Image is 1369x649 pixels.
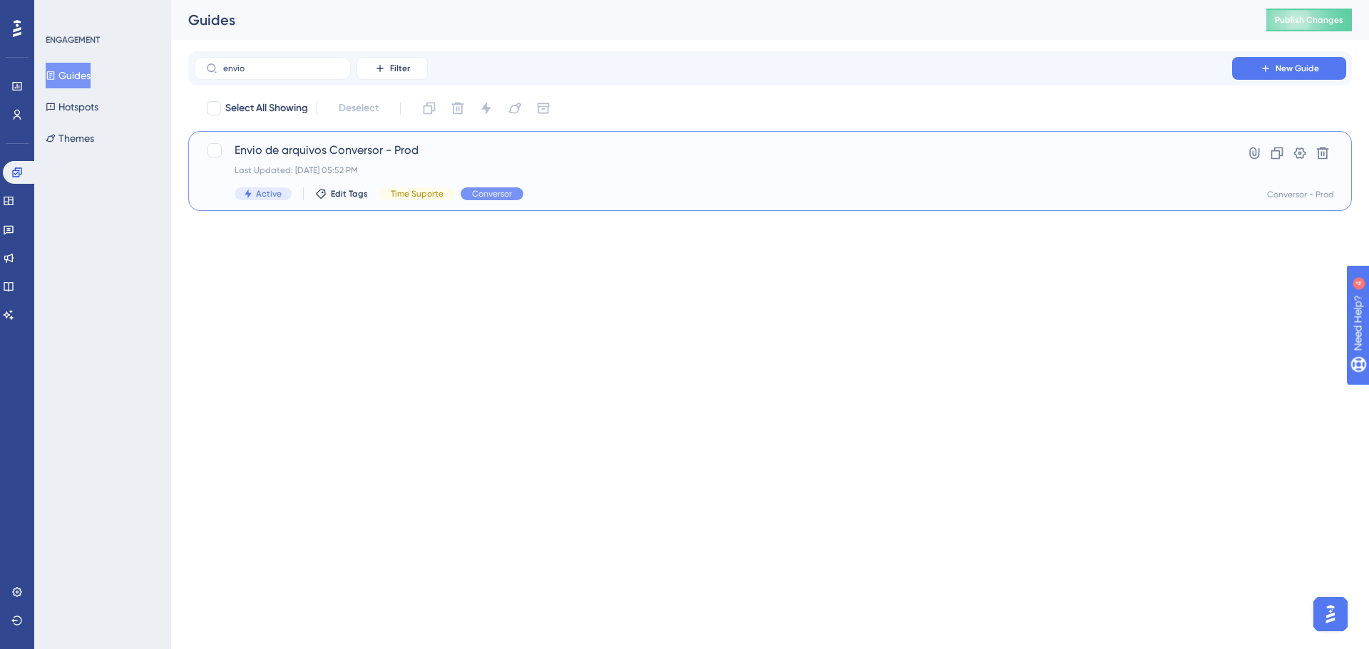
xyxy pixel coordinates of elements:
span: Time Suporte [391,188,443,199]
span: Filter [390,63,410,74]
span: Select All Showing [225,100,308,117]
span: Edit Tags [331,188,368,199]
button: Themes [46,125,94,151]
span: New Guide [1276,63,1319,74]
div: Conversor - Prod [1267,189,1334,200]
button: Hotspots [46,94,98,120]
div: Last Updated: [DATE] 05:52 PM [235,165,1191,176]
button: Edit Tags [315,188,368,199]
button: Deselect [326,95,391,121]
input: Search [223,63,339,73]
span: Publish Changes [1275,14,1343,26]
iframe: UserGuiding AI Assistant Launcher [1309,593,1352,635]
span: Conversor [472,188,512,199]
span: Envio de arquivos Conversor - Prod [235,142,1191,159]
button: Filter [357,57,428,80]
button: Publish Changes [1266,9,1352,31]
div: ENGAGEMENT [46,34,100,46]
div: 4 [99,7,103,19]
span: Active [256,188,282,199]
span: Need Help? [34,4,89,21]
span: Deselect [339,100,379,117]
div: Guides [188,10,1231,30]
button: New Guide [1232,57,1346,80]
button: Guides [46,63,91,88]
